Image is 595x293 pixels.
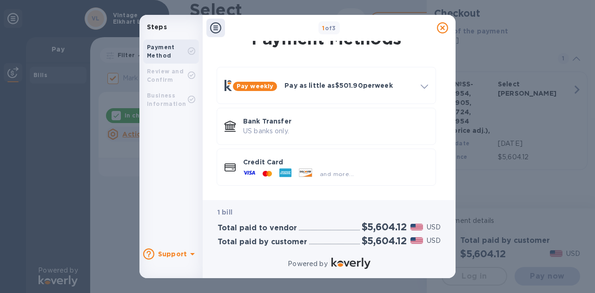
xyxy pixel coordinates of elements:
[147,68,184,83] b: Review and Confirm
[427,222,441,232] p: USD
[362,235,407,247] h2: $5,604.12
[218,224,297,233] h3: Total paid to vendor
[215,29,438,48] h1: Payment Methods
[331,258,370,269] img: Logo
[322,25,336,32] b: of 3
[243,117,428,126] p: Bank Transfer
[320,170,354,177] span: and more...
[237,83,273,90] b: Pay weekly
[243,126,428,136] p: US banks only.
[410,224,423,230] img: USD
[147,44,175,59] b: Payment Method
[410,237,423,244] img: USD
[147,23,167,31] b: Steps
[218,238,307,247] h3: Total paid by customer
[243,157,428,167] p: Credit Card
[322,25,324,32] span: 1
[288,259,327,269] p: Powered by
[284,81,413,90] p: Pay as little as $501.90 per week
[427,236,441,246] p: USD
[362,221,407,233] h2: $5,604.12
[147,92,186,107] b: Business Information
[218,208,232,216] b: 1 bill
[158,250,187,258] b: Support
